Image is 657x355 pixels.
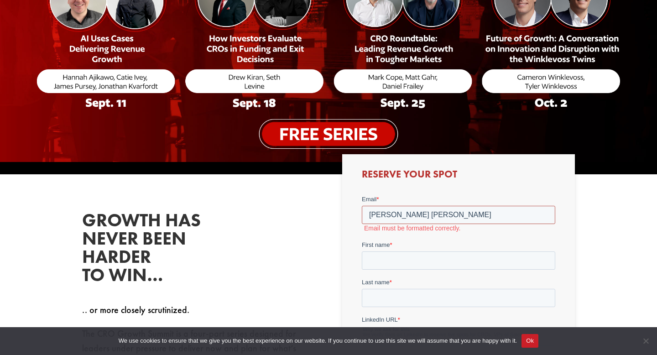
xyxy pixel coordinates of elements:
[362,169,555,184] h3: Reserve Your Spot
[521,334,538,348] button: Ok
[82,304,189,316] span: .. or more closely scrutinized.
[82,211,219,289] h2: Growth has never been harder to win…
[641,336,650,345] span: No
[119,336,517,345] span: We use cookies to ensure that we give you the best experience on our website. If you continue to ...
